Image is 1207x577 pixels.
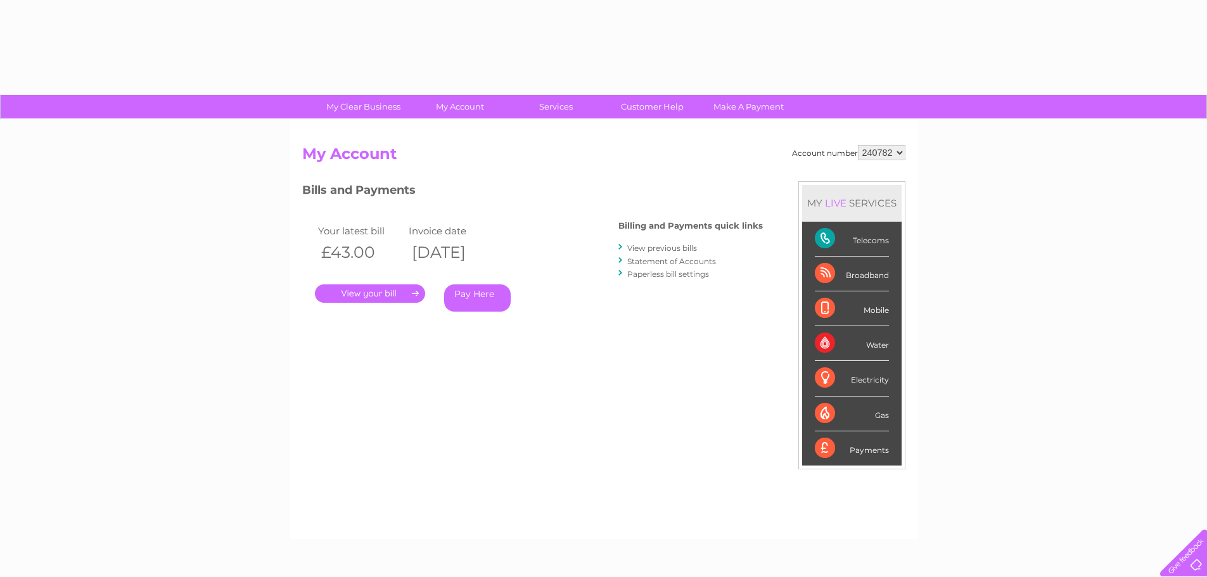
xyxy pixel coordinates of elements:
div: Telecoms [815,222,889,257]
a: My Account [407,95,512,118]
div: Water [815,326,889,361]
div: Broadband [815,257,889,291]
th: £43.00 [315,239,406,265]
h4: Billing and Payments quick links [618,221,763,231]
div: Payments [815,431,889,466]
a: Make A Payment [696,95,801,118]
a: Customer Help [600,95,705,118]
th: [DATE] [406,239,497,265]
div: Mobile [815,291,889,326]
a: Services [504,95,608,118]
a: Statement of Accounts [627,257,716,266]
div: Gas [815,396,889,431]
h2: My Account [302,145,905,169]
td: Your latest bill [315,222,406,239]
h3: Bills and Payments [302,181,763,203]
a: . [315,284,425,303]
div: LIVE [822,197,849,209]
a: Paperless bill settings [627,269,709,279]
div: MY SERVICES [802,185,902,221]
div: Account number [792,145,905,160]
td: Invoice date [406,222,497,239]
a: Pay Here [444,284,511,312]
a: View previous bills [627,243,697,253]
div: Electricity [815,361,889,396]
a: My Clear Business [311,95,416,118]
